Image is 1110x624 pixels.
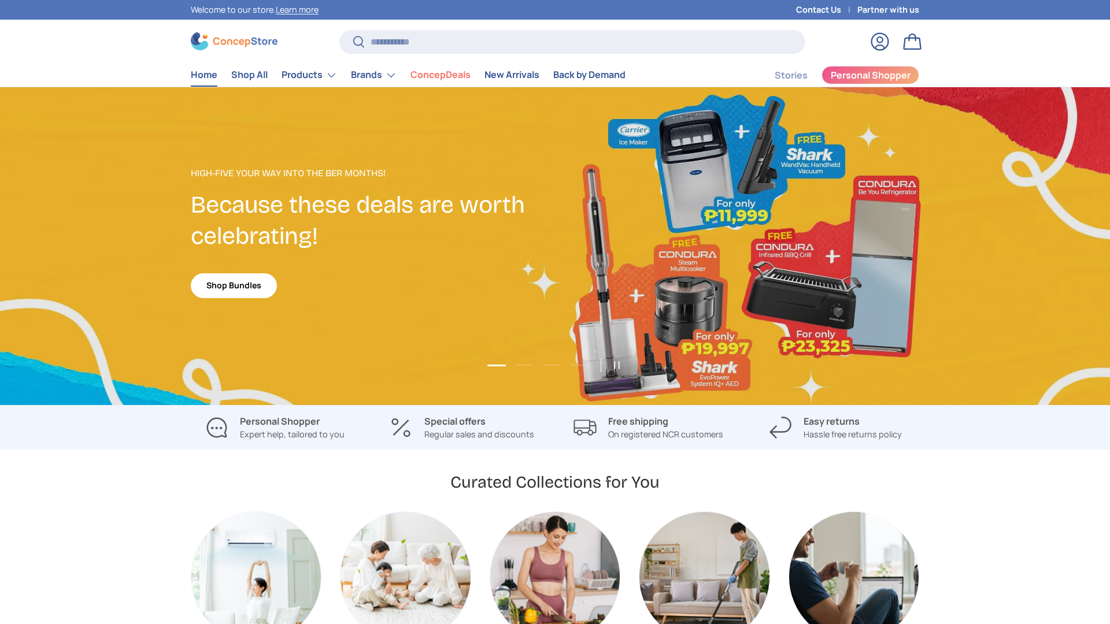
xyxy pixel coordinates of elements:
[191,3,319,16] p: Welcome to our store.
[191,32,277,50] img: ConcepStore
[191,190,555,252] h2: Because these deals are worth celebrating!
[240,428,345,441] p: Expert help, tailored to you
[857,3,919,16] a: Partner with us
[450,471,660,493] h2: Curated Collections for You
[344,64,404,87] summary: Brands
[191,414,359,441] a: Personal Shopper Expert help, tailored to you
[191,273,277,298] a: Shop Bundles
[804,428,902,441] p: Hassle free returns policy
[424,428,534,441] p: Regular sales and discounts
[751,414,919,441] a: Easy returns Hassle free returns policy
[191,64,626,87] nav: Primary
[804,415,860,428] strong: Easy returns
[240,415,320,428] strong: Personal Shopper
[831,70,911,80] span: Personal Shopper
[564,414,732,441] a: Free shipping On registered NCR customers
[275,64,344,87] summary: Products
[608,428,723,441] p: On registered NCR customers
[191,64,217,86] a: Home
[796,3,857,16] a: Contact Us
[747,64,919,87] nav: Secondary
[608,415,668,428] strong: Free shipping
[410,64,471,86] a: ConcepDeals
[378,414,546,441] a: Special offers Regular sales and discounts
[231,64,268,86] a: Shop All
[775,64,808,87] a: Stories
[276,4,319,15] a: Learn more
[553,64,626,86] a: Back by Demand
[282,64,337,87] a: Products
[424,415,486,428] strong: Special offers
[351,64,397,87] a: Brands
[191,166,555,180] p: High-Five Your Way Into the Ber Months!
[484,64,539,86] a: New Arrivals
[822,66,919,84] a: Personal Shopper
